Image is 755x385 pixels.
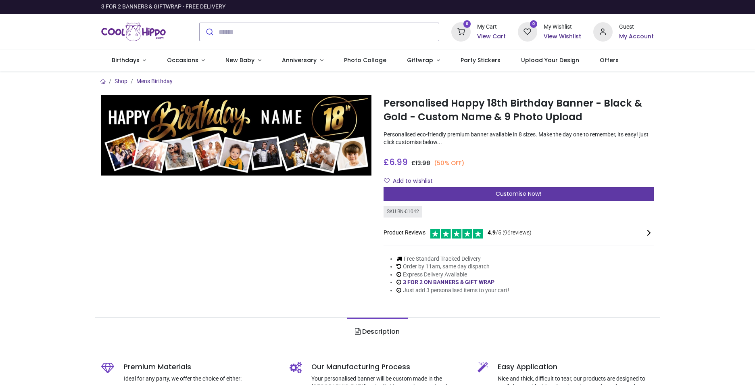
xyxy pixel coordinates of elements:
span: Giftwrap [407,56,433,64]
div: Guest [619,23,654,31]
a: Description [347,318,407,346]
a: View Cart [477,33,506,41]
p: Personalised eco-friendly premium banner available in 8 sizes. Make the day one to remember, its ... [384,131,654,146]
span: Occasions [167,56,198,64]
span: Photo Collage [344,56,386,64]
h5: Our Manufacturing Process [311,362,466,372]
a: View Wishlist [544,33,581,41]
img: Cool Hippo [101,21,166,43]
span: 6.99 [389,156,408,168]
a: Occasions [156,50,215,71]
span: Party Stickers [461,56,501,64]
a: New Baby [215,50,272,71]
span: Upload Your Design [521,56,579,64]
span: £ [411,159,430,167]
a: Giftwrap [396,50,450,71]
div: 3 FOR 2 BANNERS & GIFTWRAP - FREE DELIVERY [101,3,225,11]
a: Shop [115,78,127,84]
span: Customise Now! [496,190,541,198]
sup: 0 [463,20,471,28]
i: Add to wishlist [384,178,390,184]
span: New Baby [225,56,254,64]
a: 0 [518,28,537,35]
button: Add to wishlistAdd to wishlist [384,174,440,188]
a: Mens Birthday [136,78,173,84]
span: /5 ( 96 reviews) [488,229,532,237]
span: Offers [600,56,619,64]
button: Submit [200,23,219,41]
a: My Account [619,33,654,41]
li: Order by 11am, same day dispatch [396,263,509,271]
div: SKU: BN-01042 [384,206,422,218]
li: Just add 3 personalised items to your cart! [396,287,509,295]
a: 3 FOR 2 ON BANNERS & GIFT WRAP [403,279,494,285]
span: £ [384,156,408,168]
span: 4.9 [488,229,496,236]
a: 0 [451,28,471,35]
h5: Easy Application [498,362,654,372]
span: Anniversary [282,56,317,64]
sup: 0 [530,20,538,28]
li: Free Standard Tracked Delivery [396,255,509,263]
a: Logo of Cool Hippo [101,21,166,43]
div: Product Reviews [384,228,654,239]
iframe: Customer reviews powered by Trustpilot [484,3,654,11]
li: Express Delivery Available [396,271,509,279]
a: Anniversary [271,50,334,71]
img: Personalised Happy 18th Birthday Banner - Black & Gold - Custom Name & 9 Photo Upload [101,95,371,176]
h5: Premium Materials [124,362,277,372]
a: Birthdays [101,50,156,71]
span: Birthdays [112,56,140,64]
span: 13.98 [415,159,430,167]
h1: Personalised Happy 18th Birthday Banner - Black & Gold - Custom Name & 9 Photo Upload [384,96,654,124]
div: My Wishlist [544,23,581,31]
div: My Cart [477,23,506,31]
small: (50% OFF) [434,159,465,167]
p: Ideal for any party, we offer the choice of either: [124,375,277,383]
